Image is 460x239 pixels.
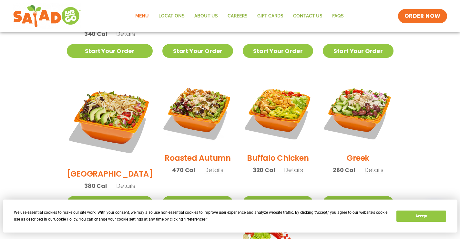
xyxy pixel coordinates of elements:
h2: [GEOGRAPHIC_DATA] [67,168,153,179]
span: Details [116,30,135,38]
a: Start Your Order [162,196,233,210]
a: Careers [223,9,252,24]
a: About Us [189,9,223,24]
a: Start Your Order [162,44,233,58]
span: 260 Cal [333,166,355,174]
a: FAQs [327,9,349,24]
img: Product photo for Greek Salad [323,77,393,147]
span: ORDER NOW [404,12,441,20]
span: Details [364,166,383,174]
div: We use essential cookies to make our site work. With your consent, we may also use non-essential ... [14,209,389,223]
a: GIFT CARDS [252,9,288,24]
img: Product photo for BBQ Ranch Salad [67,77,153,163]
span: Cookie Policy [54,217,77,222]
a: Menu [130,9,154,24]
a: Start Your Order [243,44,313,58]
span: Details [204,166,223,174]
span: Preferences [185,217,206,222]
h2: Greek [347,152,369,164]
span: 380 Cal [84,181,107,190]
a: Start Your Order [67,44,153,58]
button: Accept [396,211,446,222]
a: Locations [154,9,189,24]
nav: Menu [130,9,349,24]
div: Cookie Consent Prompt [3,200,457,233]
img: Product photo for Buffalo Chicken Salad [243,77,313,147]
a: Start Your Order [67,196,153,210]
img: Product photo for Roasted Autumn Salad [162,77,233,147]
h2: Roasted Autumn [165,152,231,164]
a: Start Your Order [243,196,313,210]
a: Start Your Order [323,44,393,58]
a: ORDER NOW [398,9,447,23]
a: Contact Us [288,9,327,24]
span: 320 Cal [253,166,275,174]
span: Details [284,166,303,174]
span: Details [116,182,135,190]
span: 470 Cal [172,166,195,174]
img: new-SAG-logo-768×292 [13,3,81,29]
span: 340 Cal [84,29,107,38]
a: Start Your Order [323,196,393,210]
h2: Buffalo Chicken [247,152,309,164]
